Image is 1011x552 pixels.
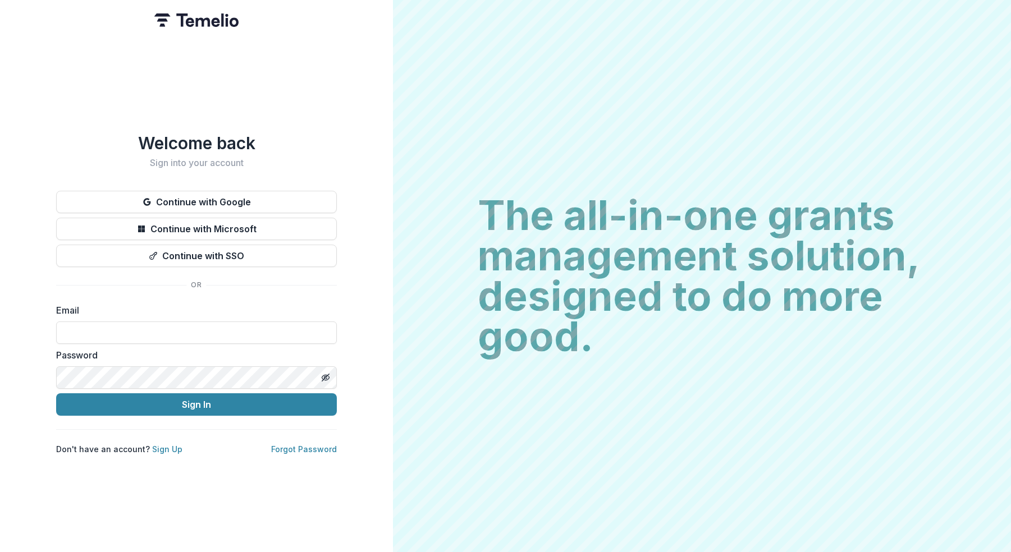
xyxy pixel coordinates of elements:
[56,303,330,317] label: Email
[56,191,337,213] button: Continue with Google
[56,348,330,362] label: Password
[56,393,337,416] button: Sign In
[271,444,337,454] a: Forgot Password
[56,245,337,267] button: Continue with SSO
[56,218,337,240] button: Continue with Microsoft
[56,443,182,455] p: Don't have an account?
[317,369,335,387] button: Toggle password visibility
[56,158,337,168] h2: Sign into your account
[152,444,182,454] a: Sign Up
[56,133,337,153] h1: Welcome back
[154,13,239,27] img: Temelio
